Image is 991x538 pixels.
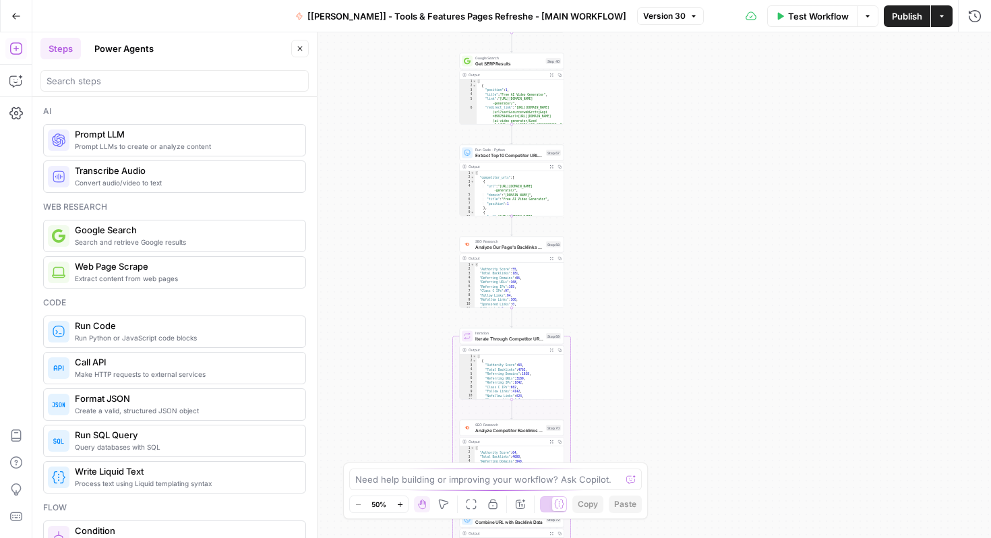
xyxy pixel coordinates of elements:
[460,180,475,185] div: 3
[43,201,306,213] div: Web research
[546,333,561,339] div: Step 69
[884,5,930,27] button: Publish
[460,398,477,403] div: 11
[460,385,477,390] div: 8
[47,74,303,88] input: Search steps
[460,215,475,224] div: 10
[287,5,634,27] button: [[PERSON_NAME]] - Tools & Features Pages Refreshe - [MAIN WORKFLOW]
[471,175,475,180] span: Toggle code folding, rows 2 through 57
[75,355,295,369] span: Call API
[75,524,295,537] span: Condition
[475,422,543,427] span: SEO Research
[614,498,636,510] span: Paste
[609,496,642,513] button: Paste
[475,239,543,244] span: SEO Research
[460,175,475,180] div: 2
[75,369,295,380] span: Make HTTP requests to external services
[460,302,475,307] div: 10
[471,263,475,268] span: Toggle code folding, rows 1 through 17
[460,298,475,303] div: 9
[460,459,475,464] div: 4
[460,184,475,193] div: 4
[460,446,475,451] div: 1
[475,427,543,434] span: Analyze Competitor Backlinks Profile
[75,127,295,141] span: Prompt LLM
[460,367,477,372] div: 4
[460,145,564,216] div: Run Code · PythonExtract Top 10 Competitor URLs from SERPStep 67Output{ "competitor_urls":[ { "ur...
[511,216,513,236] g: Edge from step_67 to step_68
[75,164,295,177] span: Transcribe Audio
[460,280,475,285] div: 5
[75,405,295,416] span: Create a valid, structured JSON object
[892,9,922,23] span: Publish
[75,478,295,489] span: Process text using Liquid templating syntax
[475,147,543,152] span: Run Code · Python
[460,272,475,276] div: 3
[75,465,295,478] span: Write Liquid Text
[75,260,295,273] span: Web Page Scrape
[788,9,849,23] span: Test Workflow
[469,256,545,261] div: Output
[460,381,477,386] div: 7
[475,55,543,61] span: Google Search
[460,267,475,272] div: 2
[460,171,475,176] div: 1
[460,206,475,211] div: 8
[546,58,562,64] div: Step 40
[43,297,306,309] div: Code
[75,223,295,237] span: Google Search
[473,359,477,363] span: Toggle code folding, rows 2 through 19
[475,60,543,67] span: Get SERP Results
[460,420,564,491] div: SEO ResearchAnalyze Competitor Backlinks ProfileStep 70Output{ "Authority Score":64, "Total Backl...
[471,446,475,451] span: Toggle code folding, rows 1 through 17
[469,439,545,444] div: Output
[460,237,564,308] div: SEO ResearchAnalyze Our Page's Backlinks ProfileStep 68Output{ "Authority Score":55, "Total Backl...
[460,307,475,311] div: 11
[460,88,477,93] div: 3
[637,7,704,25] button: Version 30
[460,285,475,289] div: 6
[307,9,626,23] span: [[PERSON_NAME]] - Tools & Features Pages Refreshe - [MAIN WORKFLOW]
[40,38,81,59] button: Steps
[572,496,603,513] button: Copy
[75,428,295,442] span: Run SQL Query
[469,347,545,353] div: Output
[546,241,561,247] div: Step 68
[460,53,564,125] div: Google SearchGet SERP ResultsStep 40Output[ { "position":1, "title":"Free AI Video Generator", "l...
[460,97,477,106] div: 5
[475,335,543,342] span: Iterate Through Competitor URLs for Backlink Analysis
[578,498,598,510] span: Copy
[475,152,543,158] span: Extract Top 10 Competitor URLs from SERP
[511,400,513,419] g: Edge from step_69 to step_70
[473,80,477,84] span: Toggle code folding, rows 1 through 208
[460,202,475,206] div: 7
[75,237,295,247] span: Search and retrieve Google results
[546,425,561,431] div: Step 70
[460,376,477,381] div: 6
[371,499,386,510] span: 50%
[75,319,295,332] span: Run Code
[75,392,295,405] span: Format JSON
[460,355,477,359] div: 1
[475,518,543,525] span: Combine URL with Backlink Data
[75,141,295,152] span: Prompt LLMs to create or analyze content
[473,355,477,359] span: Toggle code folding, rows 1 through 164
[546,150,561,156] div: Step 67
[464,425,471,431] img: 3lyvnidk9veb5oecvmize2kaffdg
[75,442,295,452] span: Query databases with SQL
[460,328,564,400] div: IterationIterate Through Competitor URLs for Backlink AnalysisStep 69Output[ { "Authority Score":...
[767,5,857,27] button: Test Workflow
[460,106,477,132] div: 6
[643,10,686,22] span: Version 30
[460,84,477,88] div: 2
[471,210,475,215] span: Toggle code folding, rows 9 through 14
[546,516,561,522] div: Step 72
[43,105,306,117] div: Ai
[460,92,477,97] div: 4
[469,72,545,78] div: Output
[471,180,475,185] span: Toggle code folding, rows 3 through 8
[75,332,295,343] span: Run Python or JavaScript code blocks
[43,502,306,514] div: Flow
[460,193,475,198] div: 5
[460,210,475,215] div: 9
